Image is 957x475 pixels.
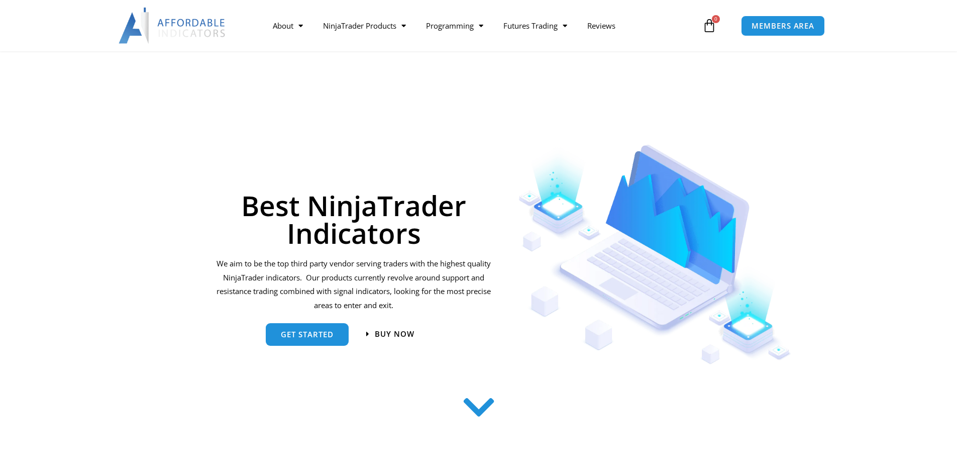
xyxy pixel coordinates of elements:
[741,16,825,36] a: MEMBERS AREA
[493,14,577,37] a: Futures Trading
[263,14,313,37] a: About
[687,11,731,40] a: 0
[712,15,720,23] span: 0
[416,14,493,37] a: Programming
[215,192,493,247] h1: Best NinjaTrader Indicators
[215,257,493,313] p: We aim to be the top third party vendor serving traders with the highest quality NinjaTrader indi...
[263,14,700,37] nav: Menu
[577,14,625,37] a: Reviews
[375,330,414,338] span: Buy now
[752,22,814,30] span: MEMBERS AREA
[266,323,349,346] a: get started
[518,145,791,364] img: Indicators 1 | Affordable Indicators – NinjaTrader
[313,14,416,37] a: NinjaTrader Products
[119,8,227,44] img: LogoAI | Affordable Indicators – NinjaTrader
[281,331,334,338] span: get started
[366,330,414,338] a: Buy now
